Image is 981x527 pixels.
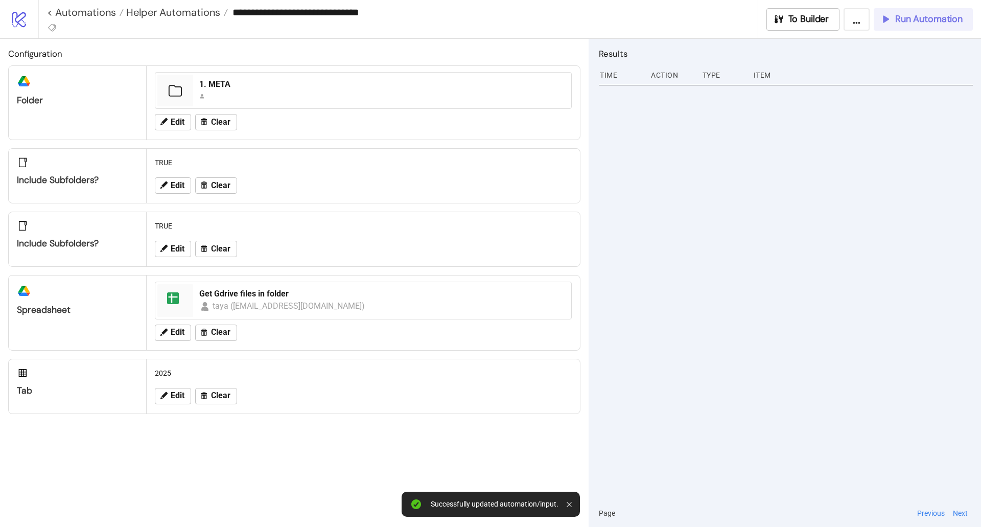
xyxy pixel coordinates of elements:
[155,114,191,130] button: Edit
[211,391,230,400] span: Clear
[124,7,228,17] a: Helper Automations
[211,244,230,254] span: Clear
[124,6,220,19] span: Helper Automations
[171,181,184,190] span: Edit
[151,216,576,236] div: TRUE
[151,363,576,383] div: 2025
[171,244,184,254] span: Edit
[8,47,580,60] h2: Configuration
[171,391,184,400] span: Edit
[17,304,138,316] div: Spreadsheet
[914,508,948,519] button: Previous
[195,241,237,257] button: Clear
[199,288,565,300] div: Get Gdrive files in folder
[599,47,973,60] h2: Results
[155,177,191,194] button: Edit
[17,385,138,397] div: Tab
[171,118,184,127] span: Edit
[650,65,694,85] div: Action
[155,325,191,341] button: Edit
[874,8,973,31] button: Run Automation
[17,238,138,249] div: Include subfolders?
[844,8,870,31] button: ...
[17,174,138,186] div: Include subfolders?
[895,13,963,25] span: Run Automation
[195,325,237,341] button: Clear
[950,508,971,519] button: Next
[702,65,745,85] div: Type
[155,241,191,257] button: Edit
[195,177,237,194] button: Clear
[171,328,184,337] span: Edit
[195,388,237,404] button: Clear
[155,388,191,404] button: Edit
[599,508,615,519] span: Page
[788,13,829,25] span: To Builder
[431,500,558,509] div: Successfully updated automation/input.
[213,300,366,312] div: taya ([EMAIL_ADDRESS][DOMAIN_NAME])
[753,65,973,85] div: Item
[195,114,237,130] button: Clear
[47,7,124,17] a: < Automations
[766,8,840,31] button: To Builder
[211,328,230,337] span: Clear
[199,79,565,90] div: 1. META
[599,65,643,85] div: Time
[17,95,138,106] div: Folder
[211,118,230,127] span: Clear
[211,181,230,190] span: Clear
[151,153,576,172] div: TRUE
